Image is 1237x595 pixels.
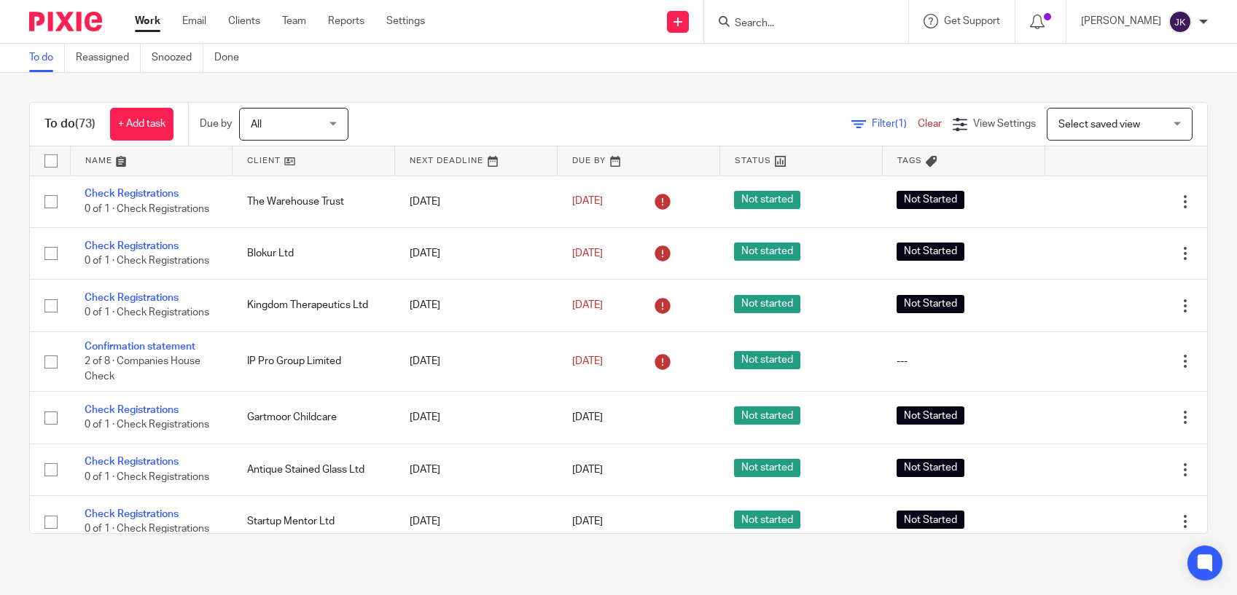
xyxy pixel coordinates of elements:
td: [DATE] [395,176,558,227]
span: Not started [734,511,800,529]
td: Kingdom Therapeutics Ltd [233,280,395,331]
td: The Warehouse Trust [233,176,395,227]
span: Get Support [944,16,1000,26]
a: Reassigned [76,44,141,72]
span: Not Started [897,459,964,477]
img: Pixie [29,12,102,31]
p: Due by [200,117,232,131]
span: Not Started [897,295,964,313]
a: Reports [328,14,364,28]
span: [DATE] [572,248,603,259]
span: [DATE] [572,356,603,366]
h1: To do [44,117,95,132]
span: Not started [734,459,800,477]
td: IP Pro Group Limited [233,331,395,391]
a: To do [29,44,65,72]
a: Settings [386,14,425,28]
span: Not started [734,351,800,369]
span: All [251,119,262,130]
span: Not Started [897,511,964,529]
td: [DATE] [395,331,558,391]
span: 2 of 8 · Companies House Check [85,356,200,382]
span: (1) [895,119,907,129]
a: Clear [918,119,942,129]
a: Team [282,14,306,28]
span: Not started [734,406,800,425]
td: Blokur Ltd [233,227,395,279]
a: + Add task [110,108,173,141]
a: Check Registrations [85,457,179,467]
span: Not Started [897,243,964,261]
a: Snoozed [152,44,203,72]
a: Check Registrations [85,189,179,199]
td: Gartmoor Childcare [233,392,395,444]
input: Search [733,17,865,31]
a: Email [182,14,206,28]
span: Not started [734,295,800,313]
img: svg%3E [1168,10,1192,34]
span: View Settings [973,119,1036,129]
a: Check Registrations [85,405,179,415]
span: [DATE] [572,300,603,310]
a: Check Registrations [85,293,179,303]
span: [DATE] [572,412,603,422]
a: Work [135,14,160,28]
td: [DATE] [395,392,558,444]
span: 0 of 1 · Check Registrations [85,256,209,266]
span: Not Started [897,406,964,425]
td: [DATE] [395,496,558,548]
td: Startup Mentor Ltd [233,496,395,548]
td: Antique Stained Glass Ltd [233,444,395,495]
span: Not Started [897,191,964,209]
span: Tags [897,157,922,165]
div: --- [897,354,1030,369]
p: [PERSON_NAME] [1081,14,1161,28]
span: 0 of 1 · Check Registrations [85,308,209,318]
td: [DATE] [395,280,558,331]
span: (73) [75,118,95,130]
span: [DATE] [572,197,603,207]
a: Done [214,44,250,72]
a: Check Registrations [85,509,179,519]
span: Not started [734,243,800,261]
span: 0 of 1 · Check Registrations [85,420,209,430]
a: Clients [228,14,260,28]
td: [DATE] [395,227,558,279]
a: Check Registrations [85,241,179,251]
span: [DATE] [572,516,603,527]
td: [DATE] [395,444,558,495]
span: 0 of 1 · Check Registrations [85,204,209,214]
span: [DATE] [572,465,603,475]
span: Filter [872,119,918,129]
span: Select saved view [1058,119,1140,130]
a: Confirmation statement [85,342,195,352]
span: 0 of 1 · Check Registrations [85,472,209,482]
span: 0 of 1 · Check Registrations [85,524,209,534]
span: Not started [734,191,800,209]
